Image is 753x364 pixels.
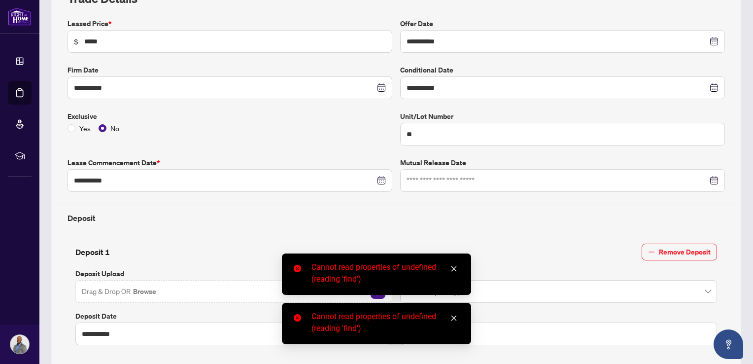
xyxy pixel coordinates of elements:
[400,157,725,168] label: Mutual Release Date
[450,315,457,322] span: close
[311,311,459,334] div: Cannot read properties of undefined (reading 'find')
[659,244,711,260] span: Remove Deposit
[294,314,301,322] span: close-circle
[75,246,110,258] h4: Deposit 1
[132,285,157,298] button: Browse
[8,7,32,26] img: logo
[400,65,725,75] label: Conditional Date
[400,268,717,279] label: Deposit Type
[82,285,157,298] span: Drag & Drop OR
[450,265,457,272] span: close
[400,311,717,322] label: Deposit Amount
[10,335,29,354] img: Profile Icon
[75,311,392,322] label: Deposit Date
[68,65,392,75] label: Firm Date
[74,36,78,47] span: $
[714,329,743,359] button: Open asap
[448,313,459,324] a: Close
[400,111,725,122] label: Unit/Lot Number
[648,249,655,255] span: minus
[68,212,725,224] h4: Deposit
[311,261,459,285] div: Cannot read properties of undefined (reading 'find')
[294,265,301,272] span: close-circle
[68,157,392,168] label: Lease Commencement Date
[75,268,392,279] label: Deposit Upload
[448,263,459,274] a: Close
[68,18,392,29] label: Leased Price
[106,123,123,134] span: No
[75,280,392,303] span: Drag & Drop OR BrowseFile Attachement
[68,111,392,122] label: Exclusive
[75,123,95,134] span: Yes
[642,244,717,260] button: Remove Deposit
[400,18,725,29] label: Offer Date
